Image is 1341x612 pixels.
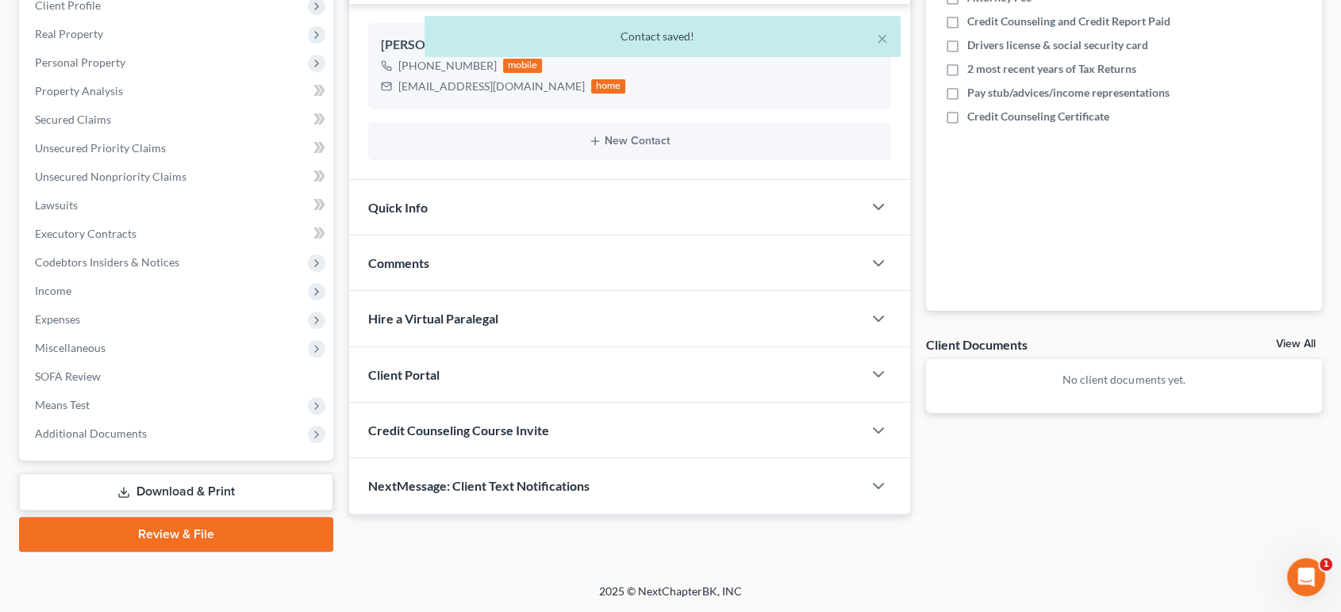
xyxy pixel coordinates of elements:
[35,284,71,297] span: Income
[1320,558,1332,571] span: 1
[19,473,333,511] a: Download & Print
[35,84,123,98] span: Property Analysis
[877,29,888,48] button: ×
[35,312,80,326] span: Expenses
[1287,558,1325,596] iframe: Intercom live chat
[35,398,90,411] span: Means Test
[22,134,333,163] a: Unsecured Priority Claims
[35,55,125,69] span: Personal Property
[1276,339,1316,350] a: View All
[398,58,497,74] div: [PHONE_NUMBER]
[22,191,333,220] a: Lawsuits
[35,426,147,440] span: Additional Documents
[437,29,888,44] div: Contact saved!
[503,59,543,73] div: mobile
[22,163,333,191] a: Unsecured Nonpriority Claims
[368,423,549,438] span: Credit Counseling Course Invite
[22,362,333,391] a: SOFA Review
[967,85,1170,101] span: Pay stub/advices/income representations
[591,79,626,94] div: home
[22,105,333,134] a: Secured Claims
[368,200,428,215] span: Quick Info
[35,170,186,183] span: Unsecured Nonpriority Claims
[368,311,498,326] span: Hire a Virtual Paralegal
[939,372,1309,388] p: No client documents yet.
[35,369,101,383] span: SOFA Review
[967,61,1136,77] span: 2 most recent years of Tax Returns
[967,13,1170,29] span: Credit Counseling and Credit Report Paid
[398,78,585,94] div: [EMAIL_ADDRESS][DOMAIN_NAME]
[35,227,136,240] span: Executory Contracts
[35,198,78,212] span: Lawsuits
[967,109,1109,124] span: Credit Counseling Certificate
[218,583,1123,612] div: 2025 © NextChapterBK, INC
[368,478,590,493] span: NextMessage: Client Text Notifications
[22,77,333,105] a: Property Analysis
[926,336,1028,353] div: Client Documents
[35,113,111,126] span: Secured Claims
[19,517,333,552] a: Review & File
[368,255,429,270] span: Comments
[381,135,878,147] button: New Contact
[368,367,440,382] span: Client Portal
[22,220,333,248] a: Executory Contracts
[35,141,166,155] span: Unsecured Priority Claims
[35,341,106,354] span: Miscellaneous
[35,255,179,269] span: Codebtors Insiders & Notices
